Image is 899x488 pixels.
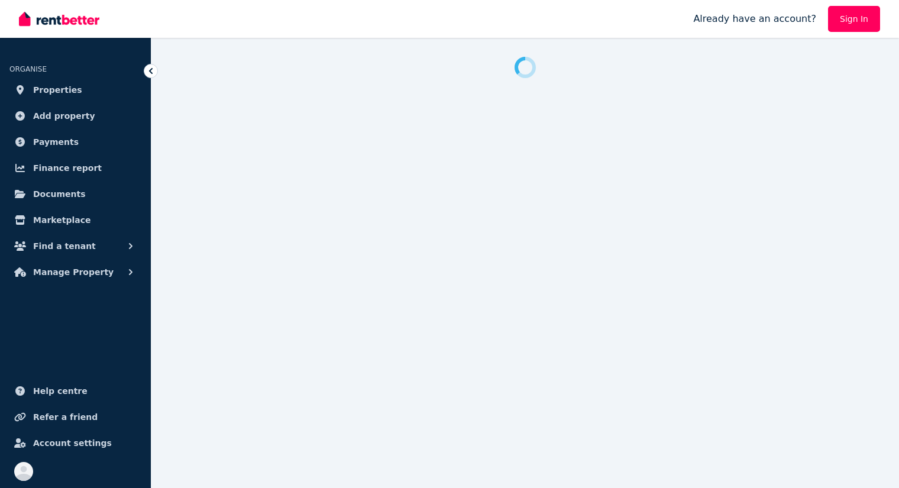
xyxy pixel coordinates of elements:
span: Payments [33,135,79,149]
span: ORGANISE [9,65,47,73]
span: Help centre [33,384,88,398]
span: Find a tenant [33,239,96,253]
button: Find a tenant [9,234,141,258]
a: Properties [9,78,141,102]
span: Account settings [33,436,112,450]
a: Refer a friend [9,405,141,429]
a: Payments [9,130,141,154]
img: RentBetter [19,10,99,28]
a: Documents [9,182,141,206]
span: Properties [33,83,82,97]
a: Marketplace [9,208,141,232]
span: Already have an account? [693,12,816,26]
a: Sign In [828,6,880,32]
button: Manage Property [9,260,141,284]
span: Manage Property [33,265,114,279]
span: Finance report [33,161,102,175]
a: Account settings [9,431,141,455]
span: Marketplace [33,213,90,227]
a: Finance report [9,156,141,180]
span: Add property [33,109,95,123]
span: Documents [33,187,86,201]
a: Add property [9,104,141,128]
a: Help centre [9,379,141,403]
span: Refer a friend [33,410,98,424]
